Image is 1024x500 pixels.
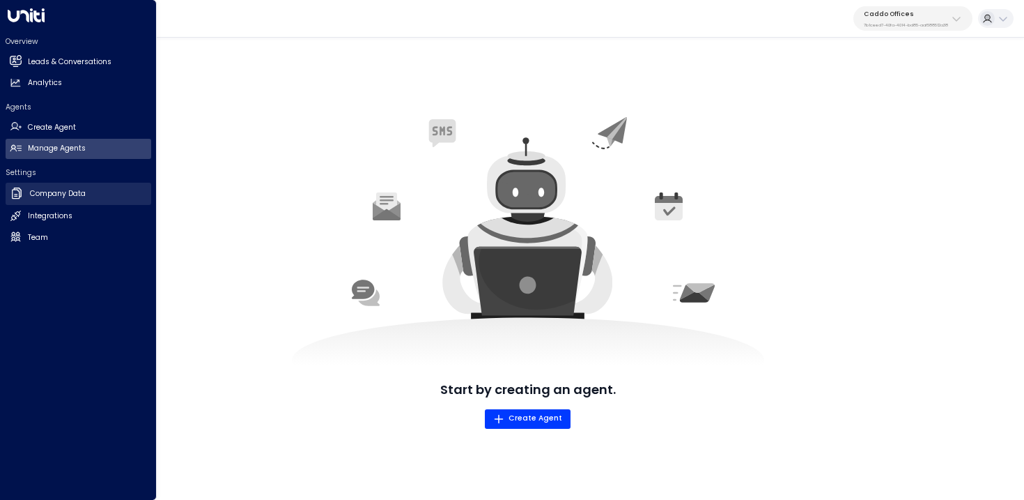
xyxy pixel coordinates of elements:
p: Start by creating an agent. [440,380,616,399]
p: Caddo Offices [864,10,948,18]
a: Manage Agents [6,139,151,159]
h2: Settings [6,167,151,178]
a: Create Agent [6,117,151,137]
a: Company Data [6,183,151,205]
h2: Overview [6,36,151,47]
button: Caddo Offices7b1ceed7-40fa-4014-bd85-aaf588512a38 [853,6,972,31]
h2: Create Agent [28,122,76,133]
h2: Team [28,232,48,243]
h2: Agents [6,102,151,112]
a: Analytics [6,73,151,93]
a: Team [6,227,151,248]
a: Leads & Conversations [6,52,151,72]
a: Integrations [6,206,151,227]
h2: Leads & Conversations [28,56,111,68]
h2: Integrations [28,211,72,222]
h2: Manage Agents [28,143,86,154]
p: 7b1ceed7-40fa-4014-bd85-aaf588512a38 [864,22,948,28]
span: Create Agent [493,412,562,425]
h2: Company Data [30,188,86,199]
button: Create Agent [485,409,571,429]
h2: Analytics [28,77,62,89]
